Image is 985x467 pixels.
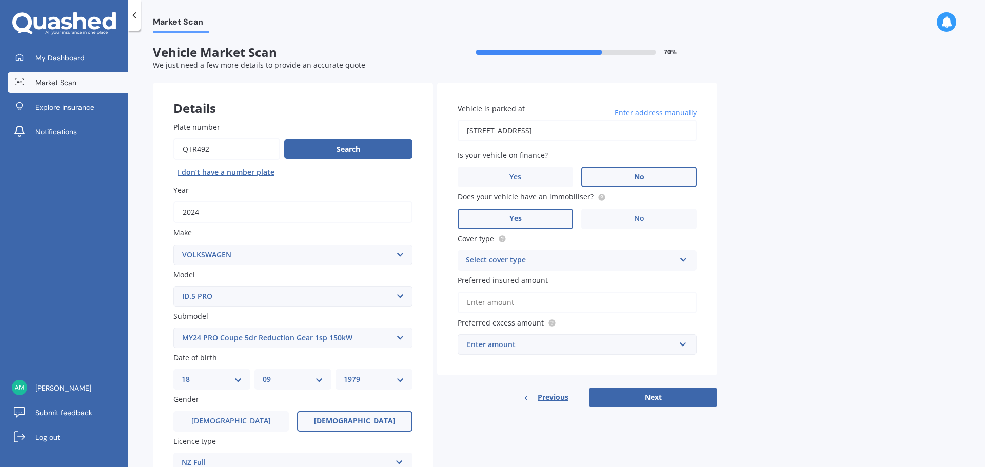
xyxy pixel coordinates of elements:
button: I don’t have a number plate [173,164,279,180]
img: 2f5288e7c4338983d57a1e7c8b351176 [12,380,27,395]
button: Search [284,139,412,159]
span: Yes [509,214,522,223]
span: Does your vehicle have an immobiliser? [458,192,594,202]
span: Model [173,270,195,279]
span: Yes [509,173,521,181]
span: Preferred insured amount [458,275,548,285]
input: YYYY [173,201,412,223]
div: Details [153,83,433,113]
div: Enter amount [467,339,675,350]
input: Enter amount [458,292,697,313]
span: We just need a few more details to provide an accurate quote [153,60,365,70]
span: Log out [35,432,60,442]
span: Market Scan [153,17,209,31]
a: Notifications [8,121,128,142]
span: Licence type [173,436,216,446]
span: 70 % [664,49,677,56]
span: Is your vehicle on finance? [458,150,548,160]
span: Plate number [173,122,220,132]
span: Year [173,185,189,195]
span: Date of birth [173,353,217,362]
span: Vehicle Market Scan [153,45,435,60]
span: Vehicle is parked at [458,104,525,113]
span: Preferred excess amount [458,318,544,328]
span: Make [173,228,192,238]
span: [DEMOGRAPHIC_DATA] [314,417,396,425]
span: Explore insurance [35,102,94,112]
button: Next [589,388,717,407]
span: [PERSON_NAME] [35,383,91,393]
span: Submit feedback [35,408,92,418]
span: Gender [173,395,199,404]
span: My Dashboard [35,53,85,63]
span: Submodel [173,311,208,321]
span: No [634,214,644,223]
a: Market Scan [8,72,128,93]
input: Enter address [458,120,697,141]
span: Enter address manually [615,108,697,118]
span: Cover type [458,234,494,243]
a: Explore insurance [8,97,128,117]
a: Submit feedback [8,402,128,423]
span: [DEMOGRAPHIC_DATA] [191,417,271,425]
a: Log out [8,427,128,448]
span: Market Scan [35,77,76,88]
span: Notifications [35,127,77,137]
a: [PERSON_NAME] [8,378,128,398]
a: My Dashboard [8,48,128,68]
span: No [634,173,644,181]
span: Previous [538,390,568,405]
input: Enter plate number [173,138,280,160]
div: Select cover type [466,254,675,267]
